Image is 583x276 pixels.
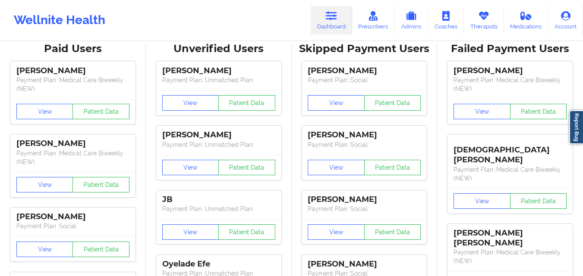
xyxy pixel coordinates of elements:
[454,193,511,209] button: View
[308,205,421,213] p: Payment Plan : Social
[454,104,511,119] button: View
[308,95,365,111] button: View
[364,160,421,175] button: Patient Data
[72,177,129,192] button: Patient Data
[218,95,275,111] button: Patient Data
[454,165,567,183] p: Payment Plan : Medical Care Biweekly (NEW)
[162,205,275,213] p: Payment Plan : Unmatched Plan
[162,259,275,269] div: Oyelade Efe
[16,104,73,119] button: View
[162,130,275,140] div: [PERSON_NAME]
[162,95,219,111] button: View
[298,42,432,56] div: Skipped Payment Users
[548,6,583,34] a: Account
[72,104,129,119] button: Patient Data
[428,6,464,34] a: Coaches
[504,6,548,34] a: Medications
[454,139,567,165] div: [DEMOGRAPHIC_DATA][PERSON_NAME]
[16,242,73,257] button: View
[162,140,275,149] p: Payment Plan : Unmatched Plan
[569,110,583,144] a: Report Bug
[454,248,567,265] p: Payment Plan : Medical Care Biweekly (NEW)
[510,193,567,209] button: Patient Data
[454,66,567,76] div: [PERSON_NAME]
[218,224,275,240] button: Patient Data
[16,66,129,76] div: [PERSON_NAME]
[464,6,504,34] a: Therapists
[162,224,219,240] button: View
[6,42,140,56] div: Paid Users
[162,195,275,205] div: JB
[162,160,219,175] button: View
[443,42,577,56] div: Failed Payment Users
[308,224,365,240] button: View
[394,6,428,34] a: Admins
[308,160,365,175] button: View
[308,130,421,140] div: [PERSON_NAME]
[454,228,567,248] div: [PERSON_NAME] [PERSON_NAME]
[16,222,129,230] p: Payment Plan : Social
[16,212,129,222] div: [PERSON_NAME]
[16,76,129,93] p: Payment Plan : Medical Care Biweekly (NEW)
[16,177,73,192] button: View
[16,149,129,166] p: Payment Plan : Medical Care Biweekly (NEW)
[364,95,421,111] button: Patient Data
[308,140,421,149] p: Payment Plan : Social
[510,104,567,119] button: Patient Data
[308,76,421,84] p: Payment Plan : Social
[364,224,421,240] button: Patient Data
[308,66,421,76] div: [PERSON_NAME]
[311,6,352,34] a: Dashboard
[16,139,129,149] div: [PERSON_NAME]
[152,42,286,56] div: Unverified Users
[308,195,421,205] div: [PERSON_NAME]
[162,76,275,84] p: Payment Plan : Unmatched Plan
[454,76,567,93] p: Payment Plan : Medical Care Biweekly (NEW)
[352,6,395,34] a: Prescribers
[72,242,129,257] button: Patient Data
[218,160,275,175] button: Patient Data
[308,259,421,269] div: [PERSON_NAME]
[162,66,275,76] div: [PERSON_NAME]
